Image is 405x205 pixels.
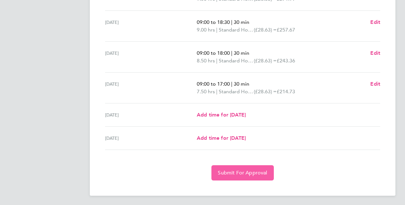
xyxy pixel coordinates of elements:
span: 09:00 to 18:30 [197,19,230,25]
span: Submit For Approval [218,170,267,176]
span: Edit [370,50,380,56]
span: | [231,81,232,87]
span: Standard Hourly [219,88,254,95]
button: Submit For Approval [211,165,274,180]
span: 30 min [234,50,249,56]
span: £214.73 [277,88,295,95]
a: Edit [370,18,380,26]
a: Add time for [DATE] [197,134,246,142]
span: Add time for [DATE] [197,135,246,141]
div: [DATE] [105,111,197,119]
span: | [231,19,232,25]
div: [DATE] [105,18,197,34]
span: | [216,88,217,95]
div: [DATE] [105,49,197,65]
span: Add time for [DATE] [197,112,246,118]
span: 7.50 hrs [197,88,215,95]
span: 09:00 to 17:00 [197,81,230,87]
span: 09:00 to 18:00 [197,50,230,56]
span: 9.00 hrs [197,27,215,33]
a: Add time for [DATE] [197,111,246,119]
a: Edit [370,49,380,57]
span: (£28.63) = [254,58,277,64]
div: [DATE] [105,80,197,95]
span: Edit [370,19,380,25]
span: £257.67 [277,27,295,33]
span: (£28.63) = [254,88,277,95]
span: | [216,58,217,64]
span: Standard Hourly [219,57,254,65]
span: 8.50 hrs [197,58,215,64]
span: | [216,27,217,33]
div: [DATE] [105,134,197,142]
a: Edit [370,80,380,88]
span: (£28.63) = [254,27,277,33]
span: 30 min [234,81,249,87]
span: Edit [370,81,380,87]
span: Standard Hourly [219,26,254,34]
span: £243.36 [277,58,295,64]
span: | [231,50,232,56]
span: 30 min [234,19,249,25]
